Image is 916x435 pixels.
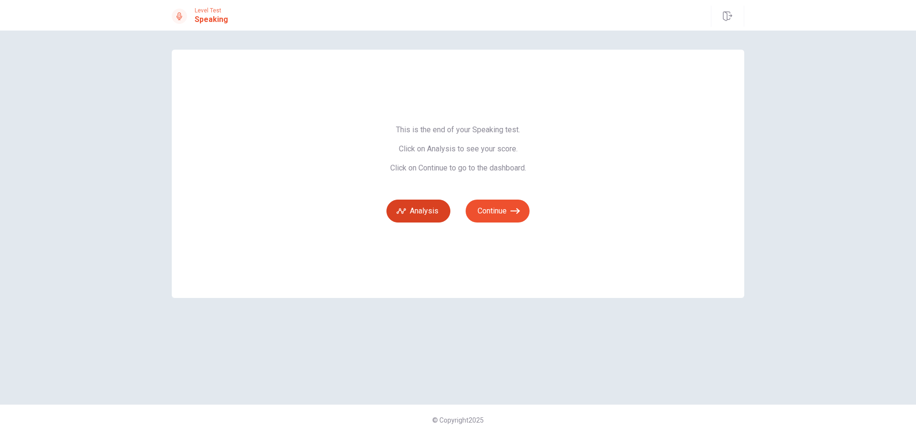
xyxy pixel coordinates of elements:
[386,125,530,173] span: This is the end of your Speaking test. Click on Analysis to see your score. Click on Continue to ...
[466,200,530,223] button: Continue
[195,14,228,25] h1: Speaking
[195,7,228,14] span: Level Test
[386,200,450,223] button: Analysis
[432,416,484,424] span: © Copyright 2025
